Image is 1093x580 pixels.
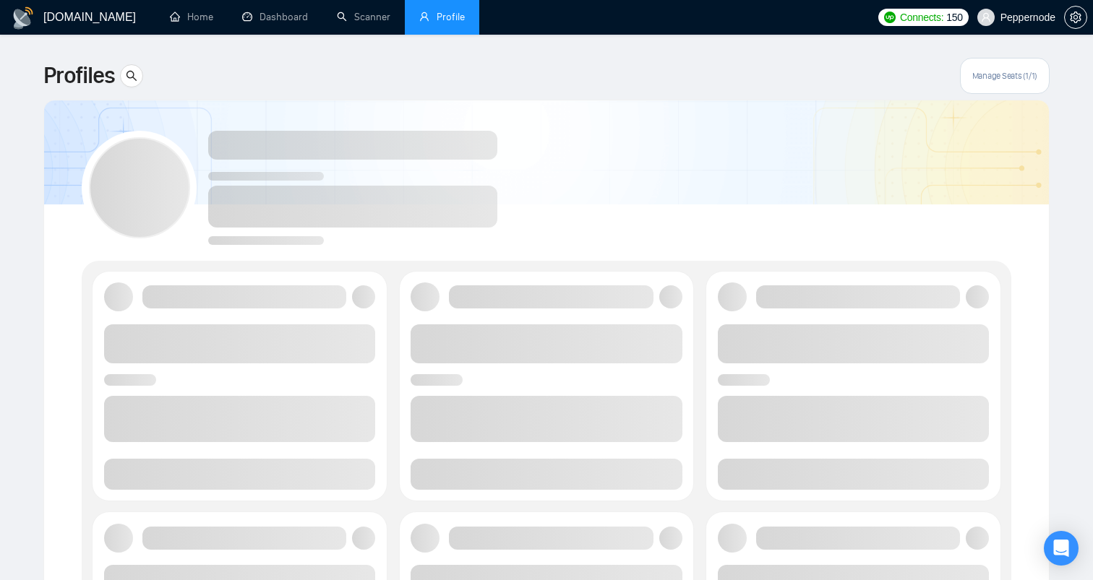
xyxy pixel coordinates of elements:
[43,59,114,93] span: Profiles
[337,11,390,23] a: searchScanner
[242,11,308,23] a: dashboardDashboard
[981,12,991,22] span: user
[120,64,143,87] button: search
[972,70,1037,82] span: Manage Seats (1/1)
[900,9,943,25] span: Connects:
[1064,6,1087,29] button: setting
[170,11,213,23] a: homeHome
[12,7,35,30] img: logo
[437,11,465,23] span: Profile
[1044,531,1079,566] div: Open Intercom Messenger
[1065,12,1086,23] span: setting
[1064,12,1087,23] a: setting
[884,12,896,23] img: upwork-logo.png
[946,9,962,25] span: 150
[419,12,429,22] span: user
[121,70,142,82] span: search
